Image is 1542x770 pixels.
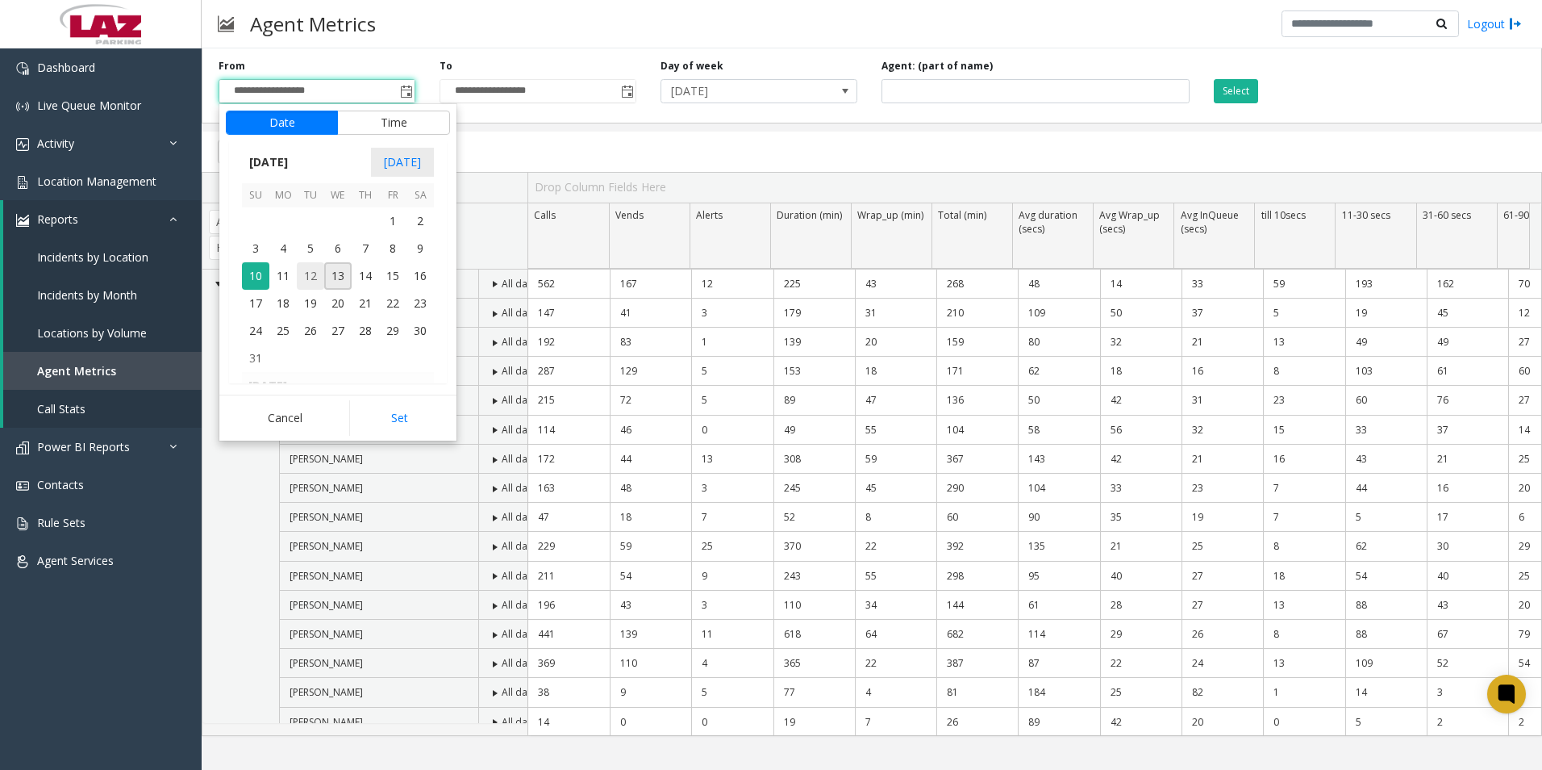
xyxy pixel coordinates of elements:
td: 40 [1427,562,1508,591]
span: All dates [502,598,541,612]
span: All dates [502,510,541,524]
span: All dates [502,423,541,437]
td: 229 [528,532,610,561]
td: 27 [1182,591,1263,620]
span: [DATE] [371,148,434,177]
td: Saturday, August 30, 2025 [406,317,434,345]
td: Sunday, August 3, 2025 [242,235,269,262]
td: 16 [1182,357,1263,386]
td: 17 [1427,503,1508,532]
td: Thursday, August 28, 2025 [352,317,379,345]
span: Total (min) [938,208,986,222]
span: 2 [406,207,434,235]
span: All dates [502,481,541,495]
label: Day of week [661,59,723,73]
td: 7 [1263,503,1344,532]
span: 1 [379,207,406,235]
td: 18 [1263,562,1344,591]
td: Wednesday, August 6, 2025 [324,235,352,262]
td: 22 [855,532,936,561]
span: All dates [502,452,541,466]
td: Saturday, August 23, 2025 [406,290,434,317]
td: 210 [936,299,1018,328]
a: Incidents by Month [3,276,202,314]
td: 43 [855,270,936,299]
span: 11-30 secs [1342,208,1390,222]
button: Time tab [337,111,450,135]
td: 21 [1427,445,1508,474]
th: Tu [297,183,324,208]
td: 114 [528,416,610,445]
span: Locations by Volume [37,325,147,341]
td: 139 [610,620,691,649]
span: Dashboard [37,60,95,75]
td: Wednesday, August 20, 2025 [324,290,352,317]
td: 55 [855,416,936,445]
td: 441 [528,620,610,649]
img: pageIcon [218,4,234,44]
span: All dates [502,569,541,583]
td: 287 [528,357,610,386]
span: [PERSON_NAME] [290,569,363,583]
a: Agent Metrics [3,352,202,390]
span: 12 [297,262,324,290]
td: 18 [610,503,691,532]
label: From [219,59,245,73]
td: 42 [1100,445,1182,474]
td: 298 [936,562,1018,591]
td: 13 [1263,328,1344,357]
td: 163 [528,474,610,503]
span: [PERSON_NAME] [290,539,363,553]
span: 19 [297,290,324,317]
th: Mo [269,183,297,208]
span: Avg duration (secs) [1019,208,1077,236]
span: 5 [297,235,324,262]
td: 9 [691,562,773,591]
td: 109 [1018,299,1099,328]
td: 49 [773,416,855,445]
img: 'icon' [16,138,29,151]
span: All dates [502,539,541,553]
td: 50 [1100,299,1182,328]
td: Tuesday, August 12, 2025 [297,262,324,290]
td: 62 [1345,532,1427,561]
td: 49 [1345,328,1427,357]
td: 104 [1018,474,1099,503]
td: Friday, August 29, 2025 [379,317,406,345]
td: 72 [610,386,691,415]
span: 4 [269,235,297,262]
td: 308 [773,445,855,474]
span: 7 [352,235,379,262]
td: 5 [691,386,773,415]
td: 40 [1100,562,1182,591]
span: [DATE] [242,150,295,174]
td: 44 [610,445,691,474]
img: 'icon' [16,441,29,454]
td: 3 [691,299,773,328]
td: 19 [1182,503,1263,532]
th: Th [352,183,379,208]
td: 54 [610,562,691,591]
td: 27 [1182,562,1263,591]
span: Call Stats [37,401,85,416]
td: 37 [1182,299,1263,328]
span: Agent Services [37,553,114,568]
td: 23 [1182,474,1263,503]
td: 58 [1018,416,1099,445]
td: 16 [1263,445,1344,474]
td: 192 [528,328,610,357]
span: 18 [269,290,297,317]
td: 7 [691,503,773,532]
span: Toggle popup [397,80,415,103]
td: 56 [1100,416,1182,445]
span: 29 [379,317,406,345]
td: 46 [610,416,691,445]
span: Vends [615,208,644,222]
td: 61 [1018,591,1099,620]
td: 89 [773,386,855,415]
span: 17 [242,290,269,317]
td: 90 [1018,503,1099,532]
th: Su [242,183,269,208]
td: 268 [936,270,1018,299]
td: 167 [610,270,691,299]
